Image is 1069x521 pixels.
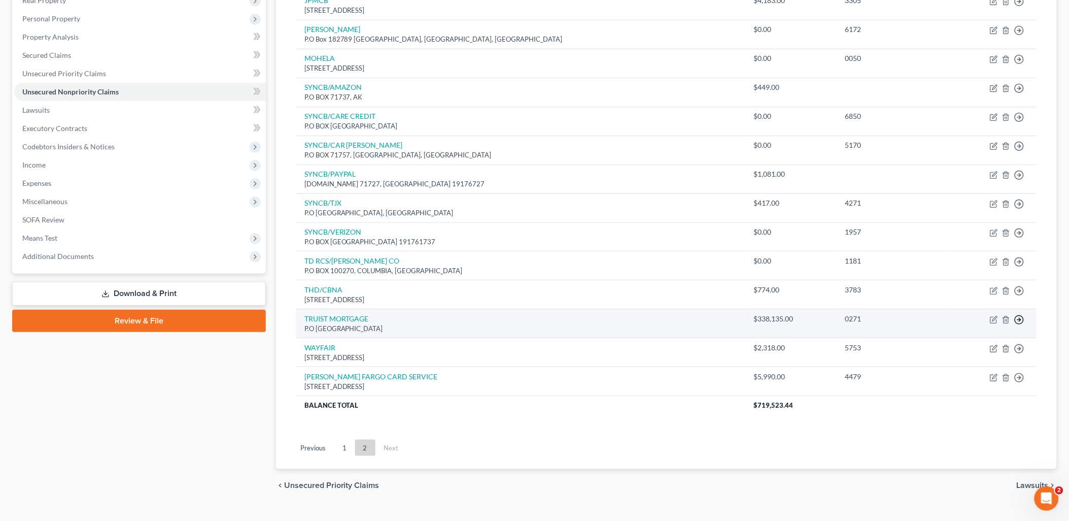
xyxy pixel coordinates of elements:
div: $774.00 [754,285,829,295]
div: 0050 [845,53,939,63]
div: P.O BOX 71757, [GEOGRAPHIC_DATA], [GEOGRAPHIC_DATA] [304,150,738,160]
div: 0271 [845,314,939,324]
th: Balance Total [296,396,746,414]
i: chevron_right [1049,481,1057,490]
button: Lawsuits chevron_right [1017,481,1057,490]
span: Income [22,160,46,169]
span: Property Analysis [22,32,79,41]
div: P.O BOX [GEOGRAPHIC_DATA] 191761737 [304,237,738,247]
a: 2 [355,440,375,456]
span: Miscellaneous [22,197,67,206]
a: 1 [334,440,355,456]
div: [STREET_ADDRESS] [304,382,738,392]
span: $719,523.44 [754,401,794,409]
a: TD RCS/[PERSON_NAME] CO [304,256,400,265]
span: Unsecured Priority Claims [22,69,106,78]
div: 5753 [845,343,939,353]
div: $1,081.00 [754,169,829,179]
div: 1181 [845,256,939,266]
a: Previous [292,440,334,456]
span: Unsecured Nonpriority Claims [22,87,119,96]
span: 2 [1055,486,1063,495]
a: Lawsuits [14,101,266,119]
span: Executory Contracts [22,124,87,133]
iframe: Intercom live chat [1034,486,1059,511]
a: Secured Claims [14,46,266,64]
span: Lawsuits [22,106,50,114]
a: SOFA Review [14,211,266,229]
a: WAYFAIR [304,343,335,352]
a: SYNCB/CARE CREDIT [304,112,376,120]
div: 4271 [845,198,939,208]
div: [DOMAIN_NAME] 71727, [GEOGRAPHIC_DATA] 19176727 [304,179,738,189]
span: Means Test [22,234,57,242]
a: Unsecured Priority Claims [14,64,266,83]
i: chevron_left [276,481,284,490]
div: P.O BOX 71737, AK [304,92,738,102]
a: Review & File [12,310,266,332]
div: P.O [GEOGRAPHIC_DATA], [GEOGRAPHIC_DATA] [304,208,738,218]
a: SYNCB/VERIZON [304,227,362,236]
a: SYNCB/CAR [PERSON_NAME] [304,141,403,149]
a: SYNCB/TJX [304,199,341,207]
a: Unsecured Nonpriority Claims [14,83,266,101]
div: 6172 [845,24,939,35]
div: 3783 [845,285,939,295]
a: [PERSON_NAME] [304,25,361,34]
div: $0.00 [754,53,829,63]
a: MOHELA [304,54,335,62]
span: Expenses [22,179,51,187]
div: [STREET_ADDRESS] [304,6,738,15]
div: $338,135.00 [754,314,829,324]
div: P.O BOX [GEOGRAPHIC_DATA] [304,121,738,131]
div: P.O BOX 100270, COLUMBIA, [GEOGRAPHIC_DATA] [304,266,738,276]
a: THD/CBNA [304,285,342,294]
div: $0.00 [754,140,829,150]
a: Property Analysis [14,28,266,46]
a: [PERSON_NAME] FARGO CARD SERVICE [304,372,438,381]
span: Unsecured Priority Claims [284,481,380,490]
span: Secured Claims [22,51,71,59]
a: Executory Contracts [14,119,266,138]
div: [STREET_ADDRESS] [304,295,738,305]
div: $449.00 [754,82,829,92]
div: $0.00 [754,24,829,35]
button: chevron_left Unsecured Priority Claims [276,481,380,490]
span: Codebtors Insiders & Notices [22,142,115,151]
div: $0.00 [754,111,829,121]
div: 4479 [845,372,939,382]
div: $2,318.00 [754,343,829,353]
div: $0.00 [754,227,829,237]
a: TRUIST MORTGAGE [304,314,369,323]
div: [STREET_ADDRESS] [304,353,738,363]
span: SOFA Review [22,215,64,224]
span: Personal Property [22,14,80,23]
span: Lawsuits [1017,481,1049,490]
div: 6850 [845,111,939,121]
a: Download & Print [12,282,266,306]
a: SYNCB/PAYPAL [304,170,356,178]
div: $5,990.00 [754,372,829,382]
div: [STREET_ADDRESS] [304,63,738,73]
span: Additional Documents [22,252,94,260]
div: $0.00 [754,256,829,266]
div: $417.00 [754,198,829,208]
div: P.O Box 182789 [GEOGRAPHIC_DATA], [GEOGRAPHIC_DATA], [GEOGRAPHIC_DATA] [304,35,738,44]
a: SYNCB/AMAZON [304,83,362,91]
div: P.O [GEOGRAPHIC_DATA] [304,324,738,334]
div: 1957 [845,227,939,237]
div: 5170 [845,140,939,150]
